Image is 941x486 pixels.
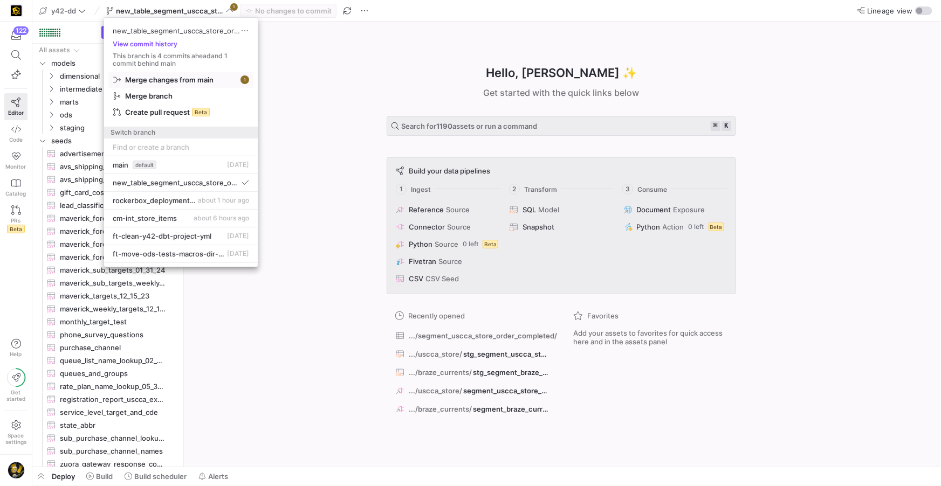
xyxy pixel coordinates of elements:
[125,108,190,116] span: Create pull request
[104,52,258,67] p: This branch is 4 commits ahead and 1 commit behind main
[227,249,249,258] span: [DATE]
[113,249,225,258] span: ft-move-ods-tests-macros-dir-20250806
[108,88,253,104] button: Merge branch
[113,161,128,169] span: main
[113,143,249,151] input: Find or create a branch
[113,232,211,240] span: ft-clean-y42-dbt-project-yml
[133,161,156,169] span: default
[227,232,249,240] span: [DATE]
[125,92,173,100] span: Merge branch
[113,178,239,187] span: new_table_segment_uscca_store_order_completed
[227,161,249,169] span: [DATE]
[113,214,177,223] span: cm-int_store_items
[108,72,253,88] button: Merge changes from main
[104,40,186,48] button: View commit history
[113,196,196,205] span: rockerbox_deployment_20250811
[125,75,214,84] span: Merge changes from main
[192,108,210,116] span: Beta
[113,26,241,35] span: new_table_segment_uscca_store_order_completed
[198,196,249,204] span: about 1 hour ago
[108,104,253,120] button: Create pull requestBeta
[194,214,249,222] span: about 6 hours ago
